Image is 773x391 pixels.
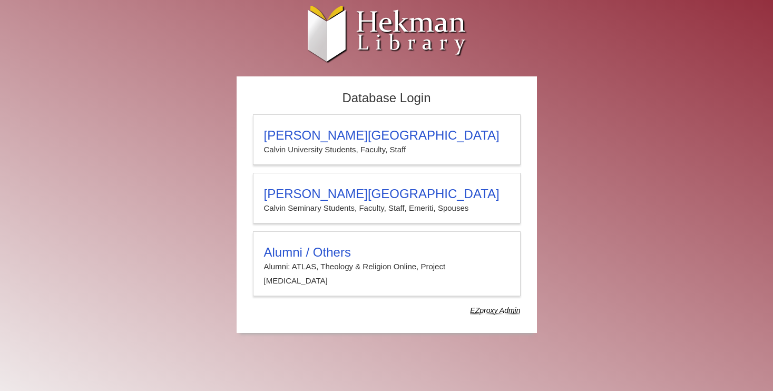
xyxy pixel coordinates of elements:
[264,201,510,215] p: Calvin Seminary Students, Faculty, Staff, Emeriti, Spouses
[253,173,521,223] a: [PERSON_NAME][GEOGRAPHIC_DATA]Calvin Seminary Students, Faculty, Staff, Emeriti, Spouses
[264,245,510,260] h3: Alumni / Others
[264,143,510,157] p: Calvin University Students, Faculty, Staff
[248,87,526,109] h2: Database Login
[264,245,510,288] summary: Alumni / OthersAlumni: ATLAS, Theology & Religion Online, Project [MEDICAL_DATA]
[264,187,510,201] h3: [PERSON_NAME][GEOGRAPHIC_DATA]
[253,114,521,165] a: [PERSON_NAME][GEOGRAPHIC_DATA]Calvin University Students, Faculty, Staff
[264,128,510,143] h3: [PERSON_NAME][GEOGRAPHIC_DATA]
[264,260,510,288] p: Alumni: ATLAS, Theology & Religion Online, Project [MEDICAL_DATA]
[470,306,520,315] dfn: Use Alumni login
